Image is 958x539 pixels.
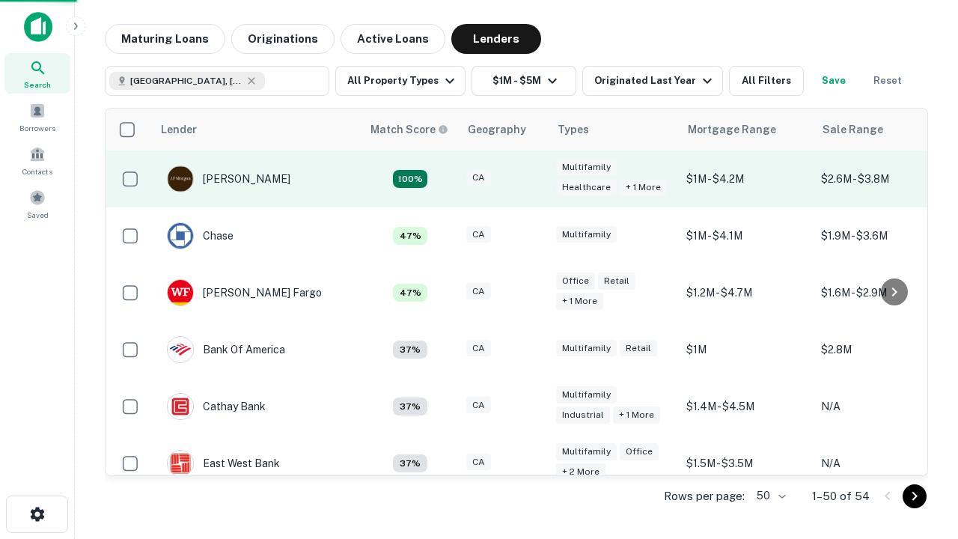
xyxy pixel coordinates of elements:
img: picture [168,166,193,192]
td: $1.6M - $2.9M [814,264,948,321]
div: Types [558,121,589,138]
td: $1M [679,321,814,378]
button: Lenders [451,24,541,54]
div: + 1 more [556,293,603,310]
div: Matching Properties: 19, hasApolloMatch: undefined [393,170,427,188]
div: Sale Range [823,121,883,138]
button: Originated Last Year [582,66,723,96]
div: CA [466,169,491,186]
td: $1M - $4.1M [679,207,814,264]
button: Originations [231,24,335,54]
td: $2.8M [814,321,948,378]
div: Matching Properties: 5, hasApolloMatch: undefined [393,284,427,302]
a: Borrowers [4,97,70,137]
a: Search [4,53,70,94]
iframe: Chat Widget [883,419,958,491]
h6: Match Score [370,121,445,138]
div: Chase [167,222,234,249]
div: Multifamily [556,386,617,404]
span: Contacts [22,165,52,177]
div: East West Bank [167,450,280,477]
div: CA [466,454,491,471]
div: Industrial [556,406,610,424]
span: [GEOGRAPHIC_DATA], [GEOGRAPHIC_DATA], [GEOGRAPHIC_DATA] [130,74,242,88]
div: Lender [161,121,197,138]
img: picture [168,337,193,362]
div: Matching Properties: 4, hasApolloMatch: undefined [393,398,427,415]
div: CA [466,283,491,300]
span: Search [24,79,51,91]
p: 1–50 of 54 [812,487,870,505]
th: Types [549,109,679,150]
div: Matching Properties: 4, hasApolloMatch: undefined [393,454,427,472]
img: picture [168,280,193,305]
div: Retail [620,340,657,357]
div: Multifamily [556,443,617,460]
img: capitalize-icon.png [24,12,52,42]
button: All Property Types [335,66,466,96]
img: picture [168,394,193,419]
td: N/A [814,378,948,435]
div: Multifamily [556,159,617,176]
td: N/A [814,435,948,492]
div: Matching Properties: 4, hasApolloMatch: undefined [393,341,427,359]
div: Originated Last Year [594,72,716,90]
div: + 2 more [556,463,605,481]
div: Matching Properties: 5, hasApolloMatch: undefined [393,227,427,245]
th: Sale Range [814,109,948,150]
div: CA [466,226,491,243]
td: $1M - $4.2M [679,150,814,207]
div: [PERSON_NAME] Fargo [167,279,322,306]
div: Office [556,272,595,290]
div: Bank Of America [167,336,285,363]
th: Capitalize uses an advanced AI algorithm to match your search with the best lender. The match sco... [361,109,459,150]
div: Cathay Bank [167,393,266,420]
div: Healthcare [556,179,617,196]
div: [PERSON_NAME] [167,165,290,192]
td: $1.4M - $4.5M [679,378,814,435]
div: Multifamily [556,340,617,357]
button: Active Loans [341,24,445,54]
img: picture [168,451,193,476]
div: CA [466,340,491,357]
a: Saved [4,183,70,224]
div: Office [620,443,659,460]
div: Retail [598,272,635,290]
span: Borrowers [19,122,55,134]
a: Contacts [4,140,70,180]
div: + 1 more [613,406,660,424]
td: $1.9M - $3.6M [814,207,948,264]
div: 50 [751,485,788,507]
span: Saved [27,209,49,221]
th: Lender [152,109,361,150]
td: $1.5M - $3.5M [679,435,814,492]
div: Multifamily [556,226,617,243]
button: Maturing Loans [105,24,225,54]
div: + 1 more [620,179,667,196]
div: Capitalize uses an advanced AI algorithm to match your search with the best lender. The match sco... [370,121,448,138]
div: Geography [468,121,526,138]
button: Go to next page [903,484,927,508]
button: $1M - $5M [472,66,576,96]
td: $1.2M - $4.7M [679,264,814,321]
th: Geography [459,109,549,150]
button: Reset [864,66,912,96]
button: Save your search to get updates of matches that match your search criteria. [810,66,858,96]
button: All Filters [729,66,804,96]
div: CA [466,397,491,414]
td: $2.6M - $3.8M [814,150,948,207]
img: picture [168,223,193,249]
th: Mortgage Range [679,109,814,150]
p: Rows per page: [664,487,745,505]
div: Mortgage Range [688,121,776,138]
